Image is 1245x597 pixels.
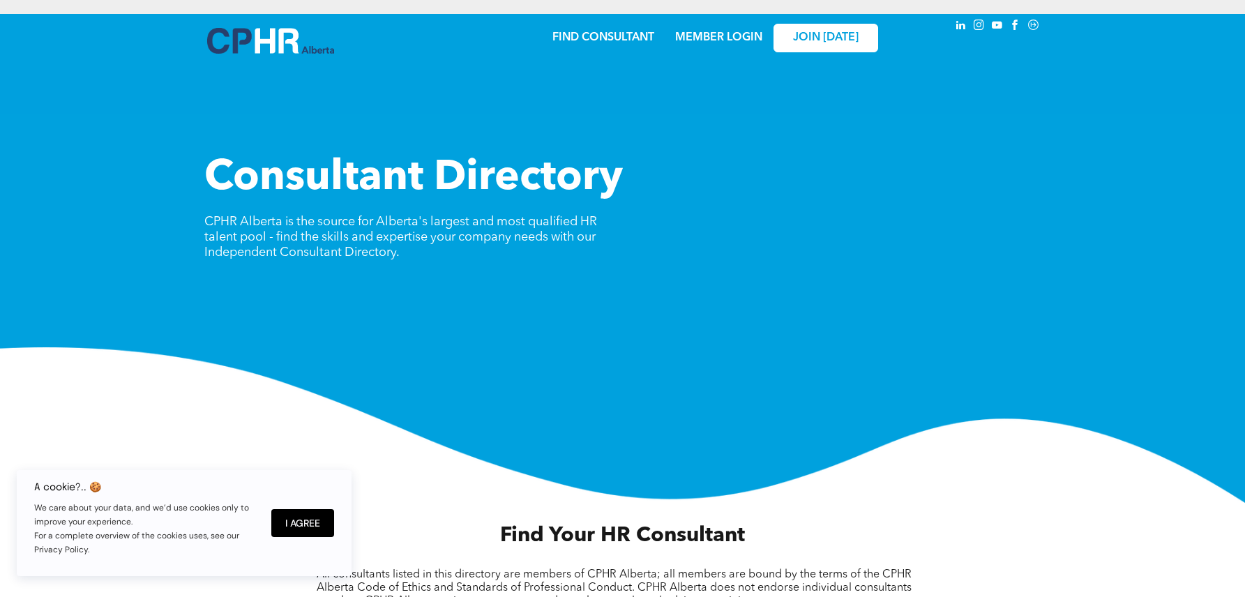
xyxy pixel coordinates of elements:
a: youtube [990,17,1005,36]
h6: A cookie?.. 🍪 [34,481,257,492]
p: We care about your data, and we’d use cookies only to improve your experience. For a complete ove... [34,501,257,557]
button: I Agree [271,509,334,537]
a: facebook [1008,17,1023,36]
a: MEMBER LOGIN [675,32,762,43]
a: Social network [1026,17,1041,36]
span: Find Your HR Consultant [500,525,745,546]
span: CPHR Alberta is the source for Alberta's largest and most qualified HR talent pool - find the ski... [204,216,597,259]
a: FIND CONSULTANT [552,32,654,43]
span: JOIN [DATE] [793,31,859,45]
span: Consultant Directory [204,158,623,199]
img: A blue and white logo for cp alberta [207,28,334,54]
a: instagram [972,17,987,36]
a: linkedin [953,17,969,36]
a: JOIN [DATE] [774,24,878,52]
